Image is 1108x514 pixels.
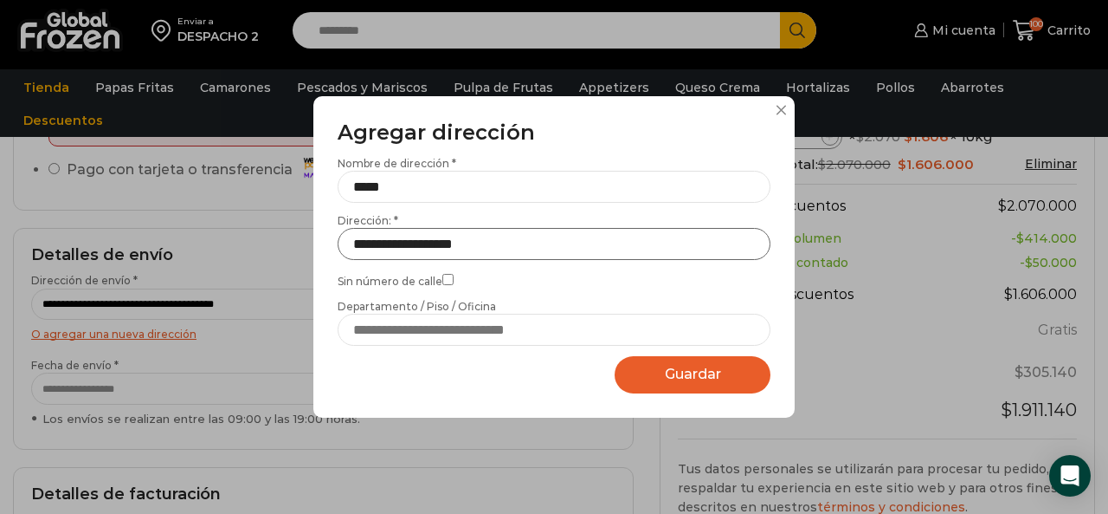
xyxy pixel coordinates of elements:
input: Departamento / Piso / Oficina [338,314,770,346]
label: Dirección: * [338,213,770,260]
h3: Agregar dirección [338,120,770,146]
span: Guardar [665,366,721,382]
label: Departamento / Piso / Oficina [338,299,770,346]
div: Open Intercom Messenger [1049,455,1091,497]
input: Nombre de dirección * [338,171,770,203]
label: Nombre de dirección * [338,156,770,203]
button: Guardar [615,356,770,394]
input: Dirección: * [338,228,770,260]
input: Sin número de calle [442,274,454,285]
label: Sin número de calle [338,270,770,289]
